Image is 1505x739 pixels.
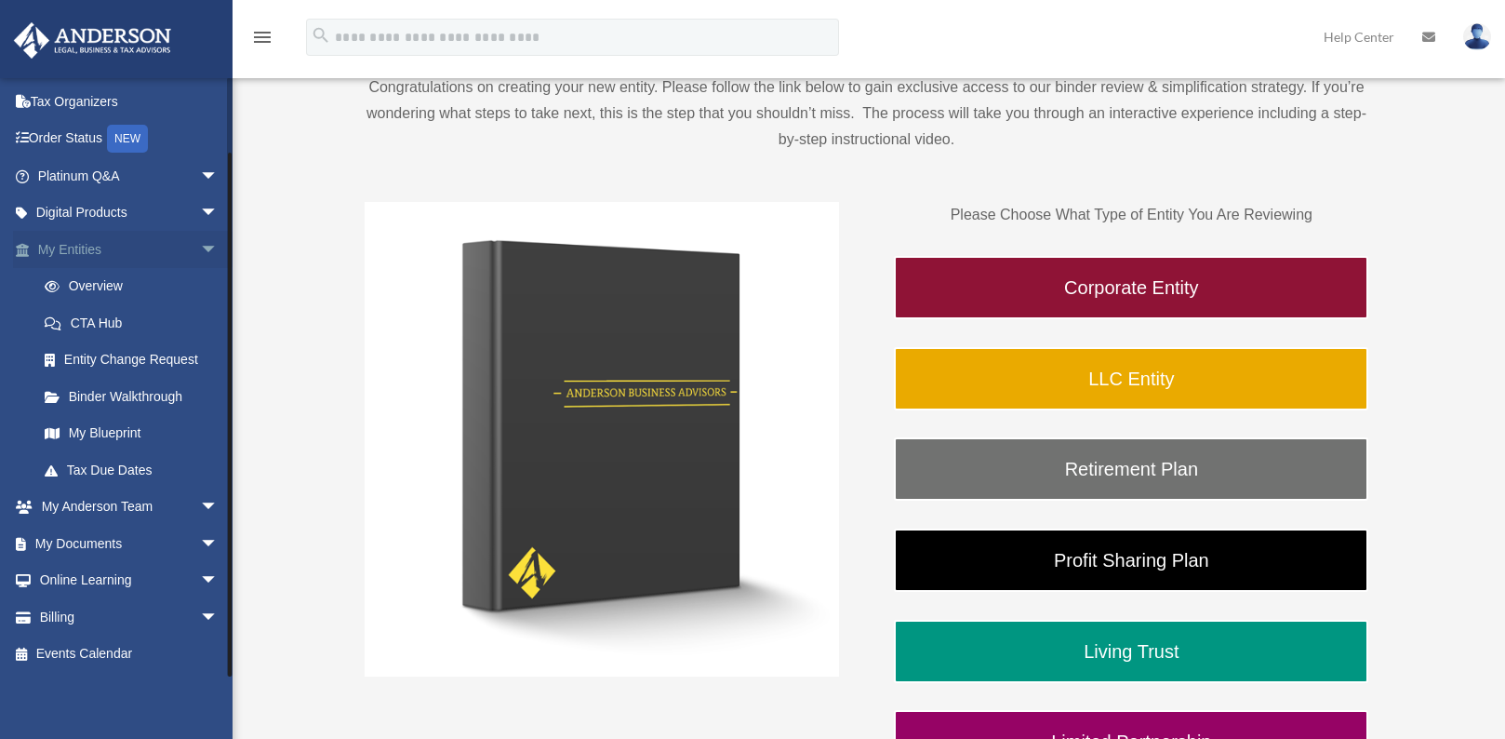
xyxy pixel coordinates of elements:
[1463,23,1491,50] img: User Pic
[894,202,1368,228] p: Please Choose What Type of Entity You Are Reviewing
[26,342,246,379] a: Entity Change Request
[13,231,246,268] a: My Entitiesarrow_drop_down
[13,83,246,120] a: Tax Organizers
[13,598,246,636] a: Billingarrow_drop_down
[13,525,246,562] a: My Documentsarrow_drop_down
[26,268,246,305] a: Overview
[8,22,177,59] img: Anderson Advisors Platinum Portal
[13,562,246,599] a: Online Learningarrow_drop_down
[26,304,246,342] a: CTA Hub
[200,195,237,233] span: arrow_drop_down
[251,26,273,48] i: menu
[26,451,246,489] a: Tax Due Dates
[894,347,1368,410] a: LLC Entity
[251,33,273,48] a: menu
[894,529,1368,592] a: Profit Sharing Plan
[200,157,237,195] span: arrow_drop_down
[894,256,1368,319] a: Corporate Entity
[13,489,246,526] a: My Anderson Teamarrow_drop_down
[894,620,1368,683] a: Living Trust
[107,125,148,153] div: NEW
[200,489,237,527] span: arrow_drop_down
[365,74,1369,153] p: Congratulations on creating your new entity. Please follow the link below to gain exclusive acces...
[13,120,246,158] a: Order StatusNEW
[200,231,237,269] span: arrow_drop_down
[894,437,1368,501] a: Retirement Plan
[26,378,237,415] a: Binder Walkthrough
[13,195,246,232] a: Digital Productsarrow_drop_down
[26,415,246,452] a: My Blueprint
[13,636,246,673] a: Events Calendar
[13,157,246,195] a: Platinum Q&Aarrow_drop_down
[200,562,237,600] span: arrow_drop_down
[200,598,237,637] span: arrow_drop_down
[311,25,331,46] i: search
[200,525,237,563] span: arrow_drop_down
